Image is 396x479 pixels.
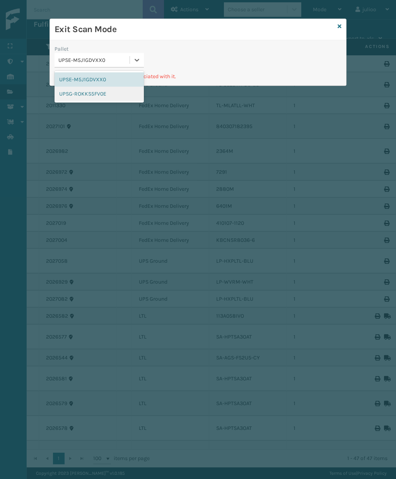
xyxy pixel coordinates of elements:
div: UPSE-M5J1GDVXX0 [58,56,130,64]
label: Pallet [55,45,68,53]
div: UPSE-M5J1GDVXX0 [55,72,144,87]
h3: Exit Scan Mode [55,24,335,35]
div: UPSG-ROKKS5FV0E [55,87,144,101]
p: Pallet has no Fulfillment Orders associated with it. [55,72,341,80]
